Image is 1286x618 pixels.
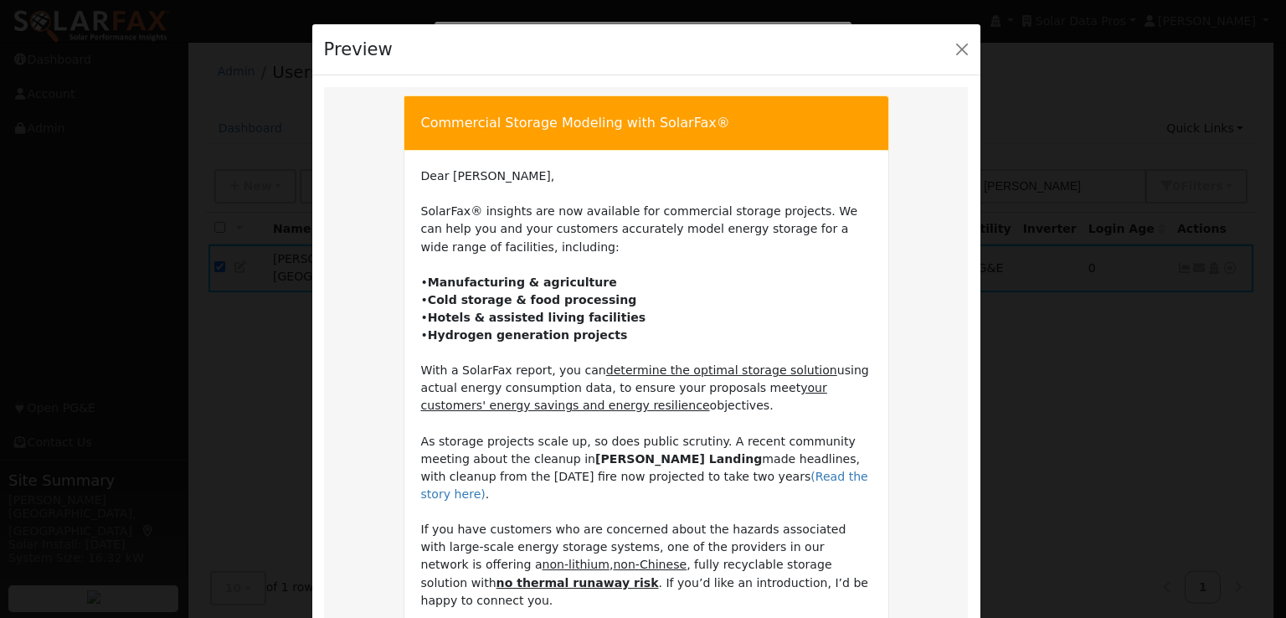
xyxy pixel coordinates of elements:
b: Hydrogen generation projects [428,328,628,342]
u: non-Chinese [613,558,687,571]
button: Close [950,38,974,61]
b: Hotels & assisted living facilities [428,311,646,324]
u: your customers' energy savings and energy resilience [421,381,827,412]
td: Commercial Storage Modeling with SolarFax® [404,96,888,151]
u: determine the optimal storage solution [606,363,837,377]
b: Manufacturing & agriculture [428,276,617,289]
b: [PERSON_NAME] Landing [595,452,762,466]
u: non-lithium [543,558,610,571]
b: Cold storage & food processing [428,293,636,306]
b: no thermal runaway risk [496,576,659,590]
h4: Preview [324,36,393,63]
